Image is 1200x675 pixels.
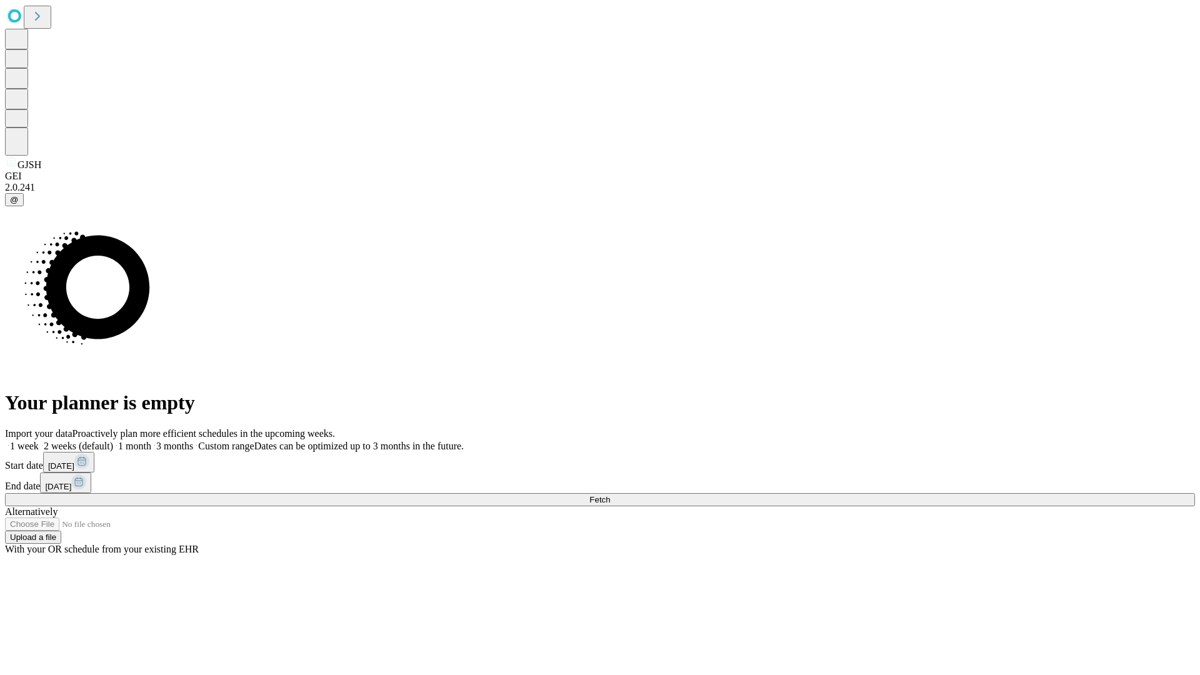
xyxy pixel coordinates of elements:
span: GJSH [17,159,41,170]
span: Fetch [589,495,610,504]
div: End date [5,472,1195,493]
div: 2.0.241 [5,182,1195,193]
span: 2 weeks (default) [44,441,113,451]
span: 1 week [10,441,39,451]
span: Alternatively [5,506,57,517]
button: @ [5,193,24,206]
span: 3 months [156,441,193,451]
button: [DATE] [43,452,94,472]
span: Dates can be optimized up to 3 months in the future. [254,441,464,451]
h1: Your planner is empty [5,391,1195,414]
button: Fetch [5,493,1195,506]
button: [DATE] [40,472,91,493]
span: Proactively plan more efficient schedules in the upcoming weeks. [72,428,335,439]
span: 1 month [118,441,151,451]
button: Upload a file [5,531,61,544]
span: [DATE] [48,461,74,471]
div: GEI [5,171,1195,182]
span: Custom range [198,441,254,451]
span: Import your data [5,428,72,439]
span: [DATE] [45,482,71,491]
span: With your OR schedule from your existing EHR [5,544,199,554]
span: @ [10,195,19,204]
div: Start date [5,452,1195,472]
